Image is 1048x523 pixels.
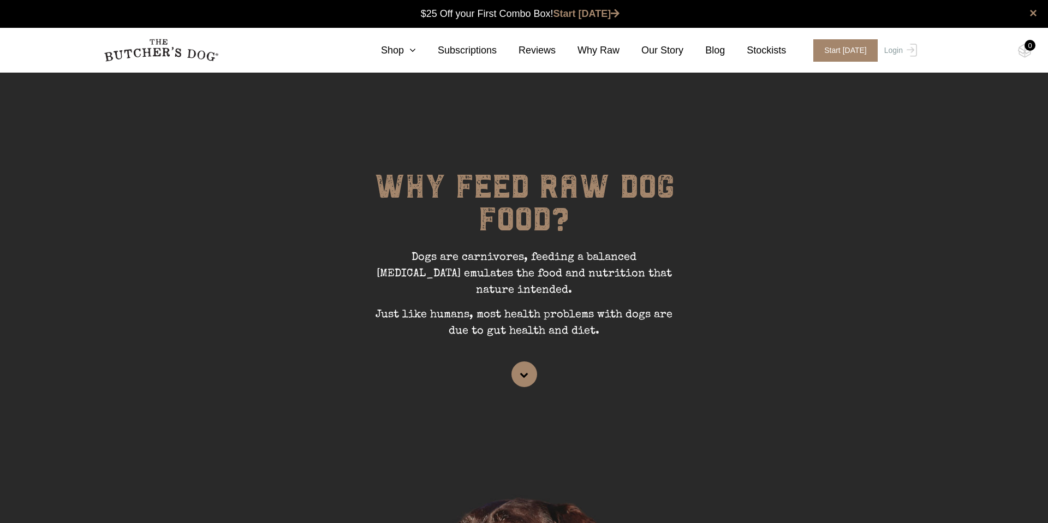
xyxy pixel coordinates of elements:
span: Start [DATE] [813,39,878,62]
a: close [1029,7,1037,20]
a: Our Story [620,43,683,58]
a: Start [DATE] [553,8,620,19]
p: Dogs are carnivores, feeding a balanced [MEDICAL_DATA] emulates the food and nutrition that natur... [360,249,688,307]
a: Blog [683,43,725,58]
a: Subscriptions [416,43,497,58]
a: Why Raw [556,43,620,58]
div: 0 [1025,40,1035,51]
a: Reviews [497,43,556,58]
h1: WHY FEED RAW DOG FOOD? [360,170,688,249]
a: Shop [359,43,416,58]
a: Stockists [725,43,786,58]
img: TBD_Cart-Empty.png [1018,44,1032,58]
a: Login [882,39,917,62]
p: Just like humans, most health problems with dogs are due to gut health and diet. [360,307,688,348]
a: Start [DATE] [802,39,882,62]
